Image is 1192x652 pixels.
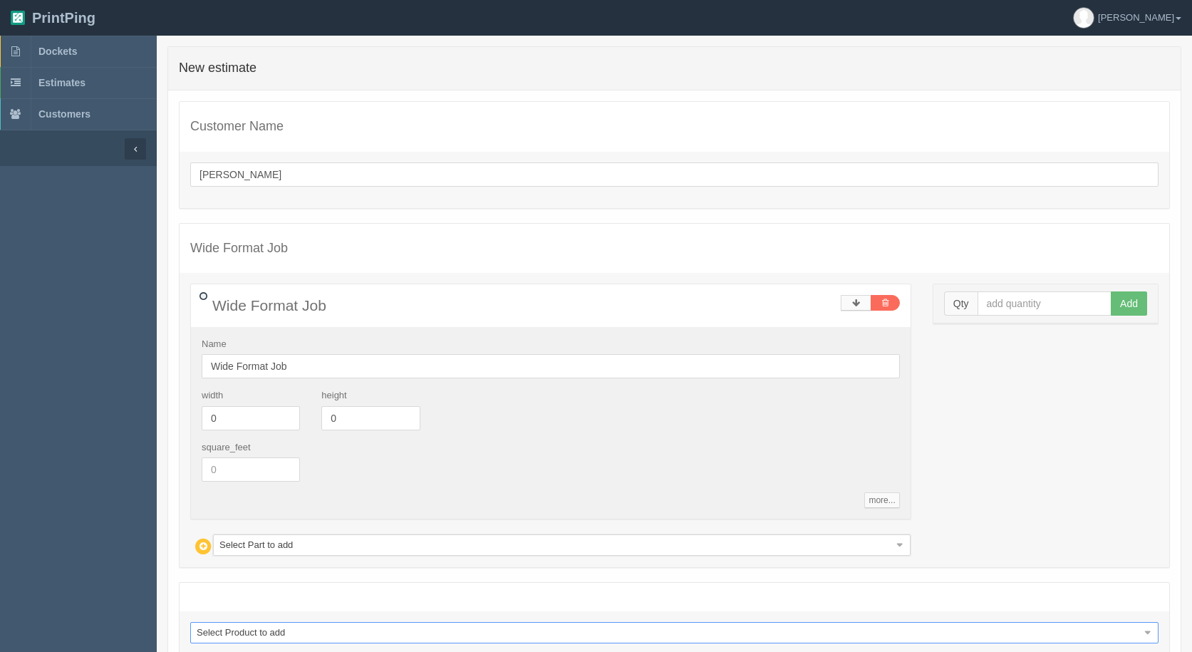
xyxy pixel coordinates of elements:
h4: Customer Name [190,120,1159,134]
label: height [321,389,346,403]
label: Name [202,338,227,351]
a: more... [864,492,899,508]
span: Customers [38,108,90,120]
span: Select Part to add [219,535,891,555]
span: Dockets [38,46,77,57]
h4: New estimate [179,61,1170,76]
input: 0 [202,457,300,482]
a: Select Part to add [213,534,911,556]
input: add quantity [978,291,1112,316]
button: Add [1111,291,1147,316]
img: logo-3e63b451c926e2ac314895c53de4908e5d424f24456219fb08d385ab2e579770.png [11,11,25,25]
span: Estimates [38,77,85,88]
span: Wide Format Job [212,297,326,314]
label: square_feet [202,441,251,455]
span: Qty [944,291,978,316]
h4: Wide Format Job [190,242,1159,256]
input: Name [202,354,900,378]
a: Select Product to add [190,622,1159,643]
span: Select Product to add [197,623,1139,643]
img: avatar_default-7531ab5dedf162e01f1e0bb0964e6a185e93c5c22dfe317fb01d7f8cd2b1632c.jpg [1074,8,1094,28]
label: width [202,389,223,403]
